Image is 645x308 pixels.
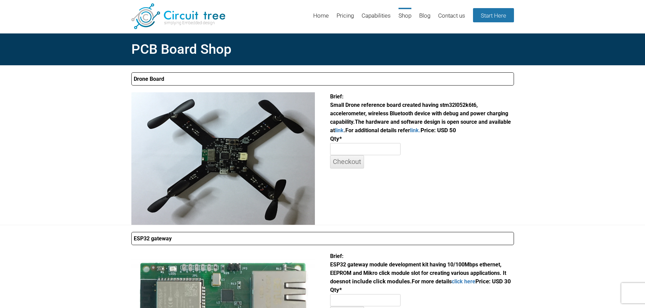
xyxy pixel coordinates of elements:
[330,253,344,259] span: Brief:
[412,278,475,285] span: For more details
[131,3,225,29] img: Circuit Tree
[330,253,506,285] span: ESP32 gateway module development kit having 10/100Mbps ethernet, EEPROM and Mikro click module sl...
[330,92,514,168] div: Price: USD 50 Qty
[362,8,391,30] a: Capabilities
[330,119,511,134] span: The hardware and software design is open source and available at .
[410,127,421,134] a: link.
[131,39,514,60] h1: PCB Board Shop
[399,8,411,30] a: Shop
[452,278,475,285] a: click here
[131,72,514,86] summary: Drone Board
[473,8,514,22] a: Start Here
[419,8,430,30] a: Blog
[335,127,344,134] a: link
[330,93,508,125] span: Brief: Small Drone reference board created having stm32l052k6t6, accelerometer, wireless Bluetoot...
[131,232,514,245] summary: ESP32 gateway
[345,127,421,134] span: For additional details refer
[337,8,354,30] a: Pricing
[313,8,329,30] a: Home
[330,155,364,168] input: Checkout
[438,8,465,30] a: Contact us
